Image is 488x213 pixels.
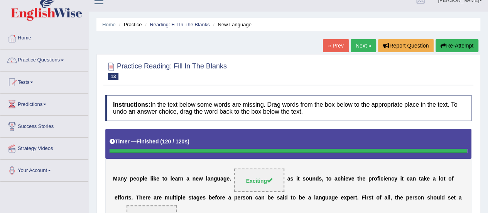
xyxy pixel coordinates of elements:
b: c [407,176,410,182]
a: Practice Questions [0,49,88,69]
b: r [366,194,368,201]
h4: In the text below some words are missing. Drag words from the box below to the appropriate place ... [105,95,471,121]
b: s [203,194,206,201]
b: f [380,194,382,201]
b: f [118,194,120,201]
b: a [258,194,261,201]
b: 120 / 120s [162,138,187,145]
b: e [212,194,215,201]
b: ( [160,138,162,145]
b: a [287,176,290,182]
b: t [326,176,328,182]
b: o [306,176,309,182]
b: d [284,194,288,201]
b: t [454,194,456,201]
b: . [357,194,358,201]
b: i [400,176,402,182]
b: l [314,194,316,201]
b: u [309,176,312,182]
b: p [130,176,133,182]
b: e [133,176,136,182]
b: o [328,176,332,182]
b: h [430,194,434,201]
b: a [410,176,413,182]
li: Practice [117,21,142,28]
b: t [444,176,446,182]
b: e [148,194,151,201]
b: b [299,194,302,201]
b: l [440,194,441,201]
b: s [319,176,322,182]
span: Exciting [246,178,272,184]
b: M [113,176,118,182]
b: l [206,176,208,182]
b: i [379,176,380,182]
b: e [451,194,454,201]
b: Instructions: [113,101,150,108]
b: h [397,194,400,201]
a: Home [0,27,88,47]
b: k [424,176,427,182]
button: Re-Attempt [436,39,478,52]
b: o [374,176,377,182]
b: h [139,194,143,201]
a: Reading: Fill In The Blanks [150,22,209,27]
b: o [417,194,421,201]
b: r [240,194,242,201]
b: b [209,194,212,201]
b: o [164,176,167,182]
b: a [459,194,462,201]
b: i [176,194,178,201]
b: a [280,194,283,201]
b: , [322,176,323,182]
b: c [338,176,341,182]
b: n [261,194,265,201]
b: o [245,194,249,201]
b: e [196,176,199,182]
b: n [249,194,252,201]
b: h [340,176,344,182]
b: v [348,176,351,182]
b: o [440,176,444,182]
b: n [180,176,184,182]
b: f [377,176,379,182]
b: a [384,194,387,201]
b: e [226,176,230,182]
b: a [208,176,211,182]
b: t [402,176,404,182]
b: u [437,194,440,201]
li: New Language [211,21,252,28]
b: . [230,176,231,182]
b: b [267,194,271,201]
b: u [217,176,220,182]
b: e [172,176,175,182]
b: l [173,194,174,201]
b: e [142,194,145,201]
b: t [357,176,359,182]
b: e [182,194,186,201]
b: e [222,194,225,201]
b: n [210,176,214,182]
a: Success Stories [0,116,88,135]
b: x [344,194,347,201]
b: a [328,194,331,201]
b: e [271,194,274,201]
b: p [177,194,181,201]
b: g [331,194,335,201]
b: s [368,194,371,201]
b: k [153,176,156,182]
b: n [120,176,124,182]
b: i [283,194,284,201]
b: e [199,194,203,201]
b: o [448,176,452,182]
b: o [217,194,220,201]
b: T [136,194,139,201]
b: a [186,176,189,182]
b: a [228,194,231,201]
b: F [361,194,365,201]
b: l [143,176,144,182]
b: g [196,194,200,201]
b: s [414,194,417,201]
b: a [193,194,196,201]
b: e [144,176,147,182]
